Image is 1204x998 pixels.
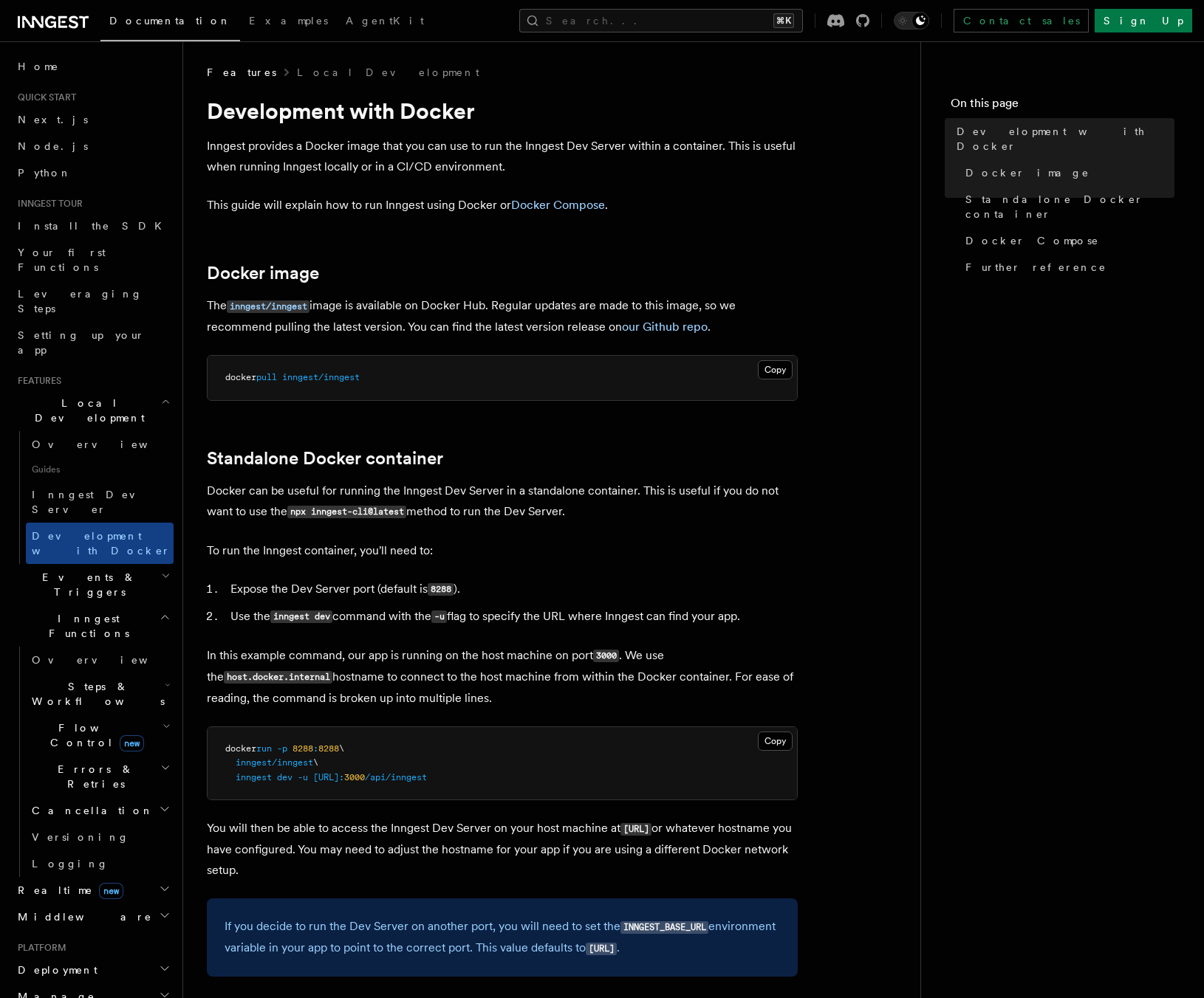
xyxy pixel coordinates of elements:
a: Standalone Docker container [207,448,443,469]
a: Logging [26,850,174,877]
a: our Github repo [622,320,708,334]
span: Docker Compose [965,233,1099,248]
span: Middleware [12,909,152,924]
button: Realtimenew [12,877,174,904]
span: Setting up your app [18,329,145,356]
span: Overview [32,438,184,450]
div: Inngest Functions [12,647,174,877]
span: Leveraging Steps [18,288,143,314]
button: Copy [758,360,793,379]
a: Setting up your app [12,322,174,363]
a: Docker Compose [511,198,605,212]
p: The image is available on Docker Hub. Regular updates are made to this image, so we recommend pul... [207,295,798,337]
span: 3000 [344,772,365,782]
span: \ [339,743,344,754]
a: Leveraging Steps [12,281,174,322]
span: Development with Docker [957,124,1174,154]
p: This guide will explain how to run Inngest using Docker or . [207,195,798,216]
a: Node.js [12,133,174,159]
span: inngest [236,772,272,782]
button: Steps & Workflows [26,673,174,715]
button: Local Development [12,390,174,431]
a: Home [12,53,174,80]
li: Use the command with the flag to specify the URL where Inngest can find your app. [226,606,798,627]
code: INNGEST_BASE_URL [620,921,708,934]
span: Versioning [32,831,129,843]
span: Your first Functions [18,247,106,273]
p: To run the Inngest container, you'll need to: [207,540,798,561]
a: Local Development [297,65,479,80]
span: : [313,743,318,754]
span: Deployment [12,963,98,977]
li: Expose the Dev Server port (default is ). [226,579,798,600]
code: [URL] [620,823,651,836]
span: Docker image [965,165,1090,180]
button: Deployment [12,957,174,983]
span: -u [298,772,308,782]
span: Standalone Docker container [965,192,1174,221]
button: Flow Controlnew [26,715,174,756]
span: Guides [26,458,174,481]
span: Install the SDK [18,220,171,232]
a: Docker image [207,263,319,283]
span: Features [207,65,276,80]
span: Errors & Retries [26,762,160,791]
span: AgentKit [346,15,424,27]
kbd: ⌘K [773,13,794,28]
p: You will then be able to access the Inngest Dev Server on your host machine at or whatever hostna... [207,818,798,881]
span: Overview [32,654,184,666]
span: Further reference [965,260,1106,275]
span: new [99,883,123,899]
code: inngest/inngest [227,300,309,313]
button: Middleware [12,904,174,930]
span: docker [225,743,256,754]
a: Further reference [960,254,1174,281]
button: Errors & Retries [26,756,174,797]
button: Toggle dark mode [894,12,929,30]
span: 8288 [293,743,313,754]
button: Events & Triggers [12,564,174,605]
span: new [120,735,144,751]
span: /api/inngest [365,772,427,782]
span: 8288 [318,743,339,754]
span: -p [277,743,287,754]
a: Examples [240,4,337,40]
span: Quick start [12,92,76,103]
span: dev [277,772,293,782]
span: inngest/inngest [282,372,360,382]
span: inngest/inngest [236,757,313,768]
span: Cancellation [26,803,154,818]
code: -u [431,610,447,623]
a: AgentKit [337,4,433,40]
span: Flow Control [26,720,163,750]
a: Development with Docker [951,118,1174,159]
span: docker [225,372,256,382]
a: Your first Functions [12,239,174,281]
a: Documentation [100,4,240,41]
span: Local Development [12,396,161,425]
span: Steps & Workflows [26,679,165,709]
span: \ [313,757,318,768]
a: Python [12,159,174,186]
a: Contact sales [954,9,1089,32]
code: host.docker.internal [224,671,332,684]
h4: On this page [951,94,1174,118]
code: npx inngest-cli@latest [287,506,406,518]
button: Copy [758,732,793,751]
a: Overview [26,647,174,673]
p: Docker can be useful for running the Inngest Dev Server in a standalone container. This is useful... [207,481,798,523]
span: Platform [12,942,66,954]
a: inngest/inngest [227,298,309,312]
button: Inngest Functions [12,605,174,647]
span: pull [256,372,277,382]
span: Python [18,167,72,179]
span: Documentation [109,15,231,27]
span: Examples [249,15,328,27]
span: Features [12,375,61,387]
p: In this example command, our app is running on the host machine on port . We use the hostname to ... [207,645,798,709]
code: 3000 [593,650,619,662]
span: Inngest Functions [12,611,160,641]
span: Events & Triggers [12,570,161,599]
code: [URL] [586,943,617,955]
span: Node.js [18,140,88,152]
